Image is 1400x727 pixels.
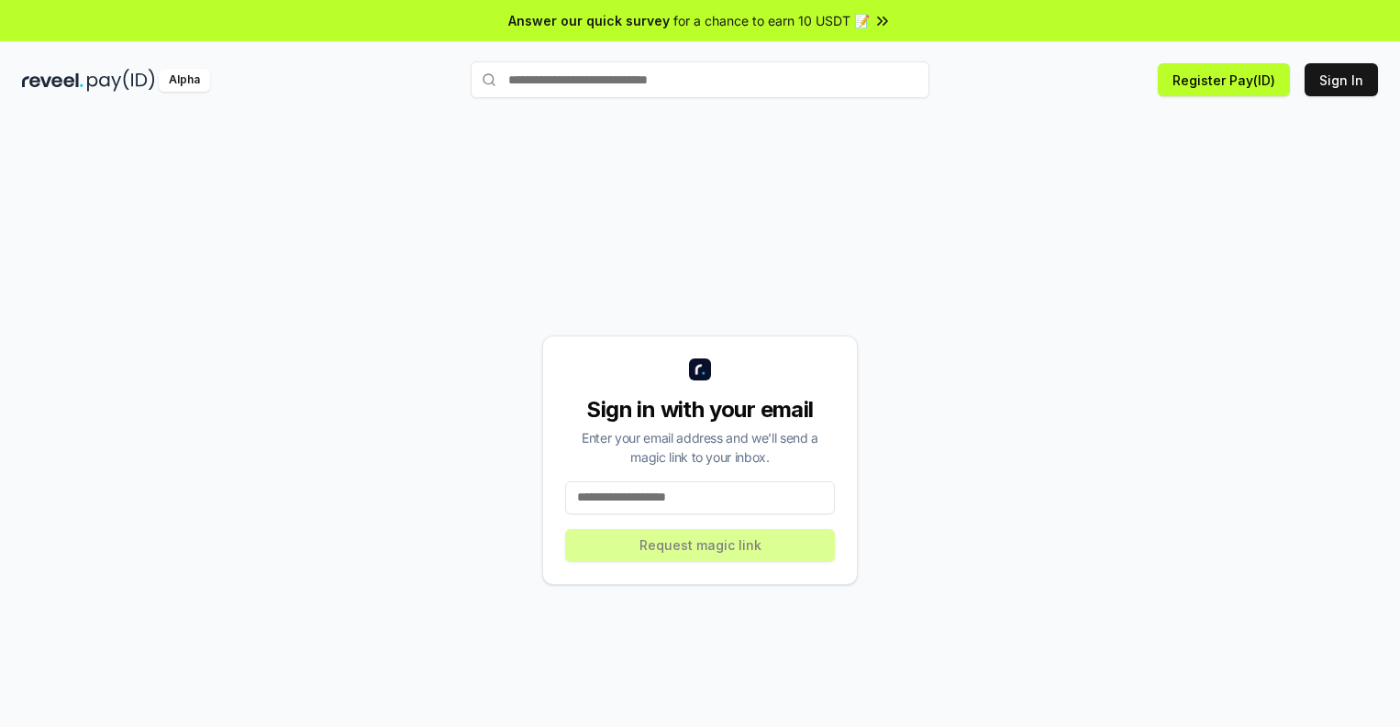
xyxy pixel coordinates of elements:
span: for a chance to earn 10 USDT 📝 [673,11,870,30]
span: Answer our quick survey [508,11,670,30]
img: pay_id [87,69,155,92]
img: logo_small [689,358,711,380]
div: Alpha [159,69,210,92]
img: reveel_dark [22,69,83,92]
div: Sign in with your email [565,395,835,424]
div: Enter your email address and we’ll send a magic link to your inbox. [565,428,835,467]
button: Register Pay(ID) [1158,63,1290,96]
button: Sign In [1305,63,1378,96]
